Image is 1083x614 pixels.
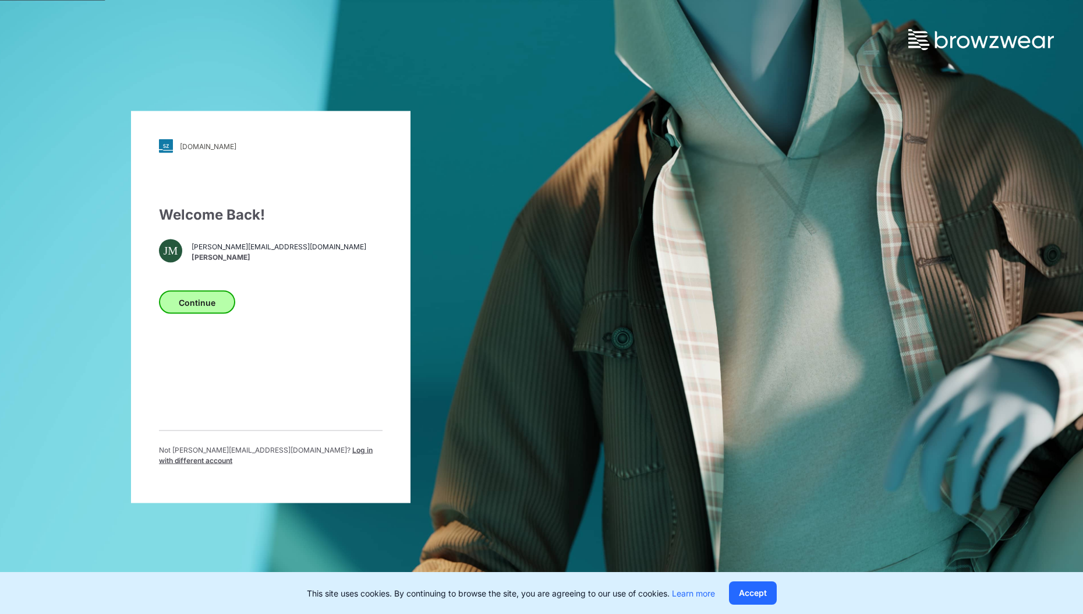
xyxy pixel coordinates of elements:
[908,29,1054,50] img: browzwear-logo.73288ffb.svg
[159,204,383,225] div: Welcome Back!
[159,445,383,466] p: Not [PERSON_NAME][EMAIL_ADDRESS][DOMAIN_NAME] ?
[159,139,173,153] img: svg+xml;base64,PHN2ZyB3aWR0aD0iMjgiIGhlaWdodD0iMjgiIHZpZXdCb3g9IjAgMCAyOCAyOCIgZmlsbD0ibm9uZSIgeG...
[159,291,235,314] button: Continue
[180,142,236,150] div: [DOMAIN_NAME]
[159,139,383,153] a: [DOMAIN_NAME]
[307,587,715,599] p: This site uses cookies. By continuing to browse the site, you are agreeing to our use of cookies.
[729,581,777,605] button: Accept
[672,588,715,598] a: Learn more
[192,252,366,262] span: [PERSON_NAME]
[159,239,182,263] div: JM
[192,241,366,252] span: [PERSON_NAME][EMAIL_ADDRESS][DOMAIN_NAME]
